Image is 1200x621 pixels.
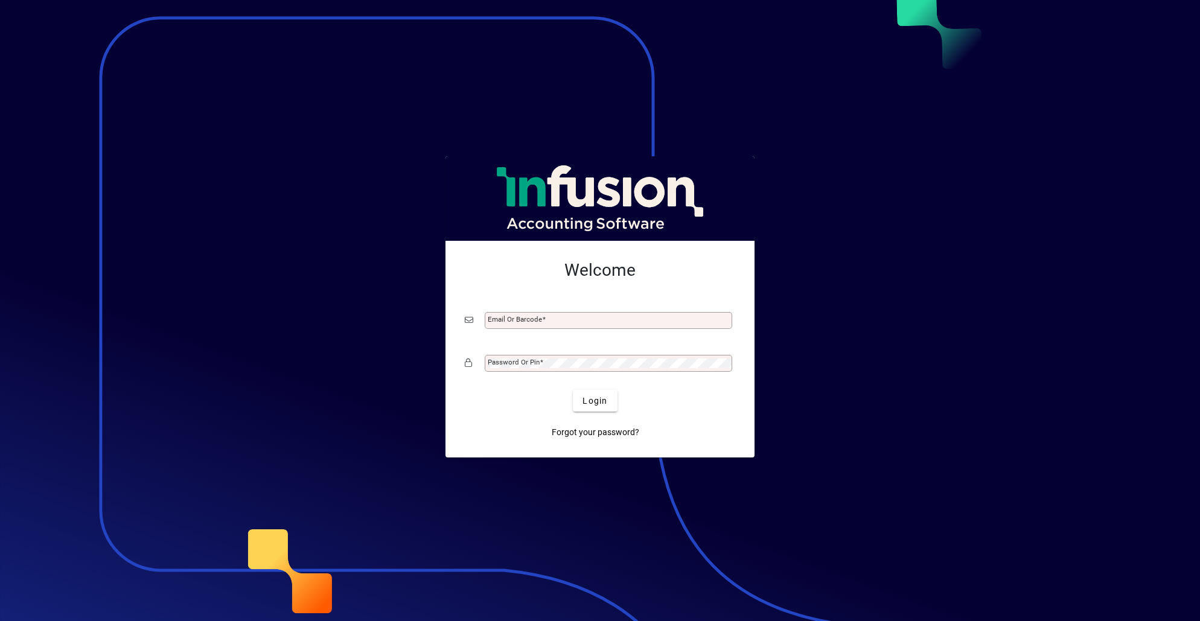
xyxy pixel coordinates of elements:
[465,260,735,281] h2: Welcome
[573,390,617,412] button: Login
[582,395,607,407] span: Login
[488,358,540,366] mat-label: Password or Pin
[547,421,644,443] a: Forgot your password?
[488,315,542,323] mat-label: Email or Barcode
[552,426,639,439] span: Forgot your password?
